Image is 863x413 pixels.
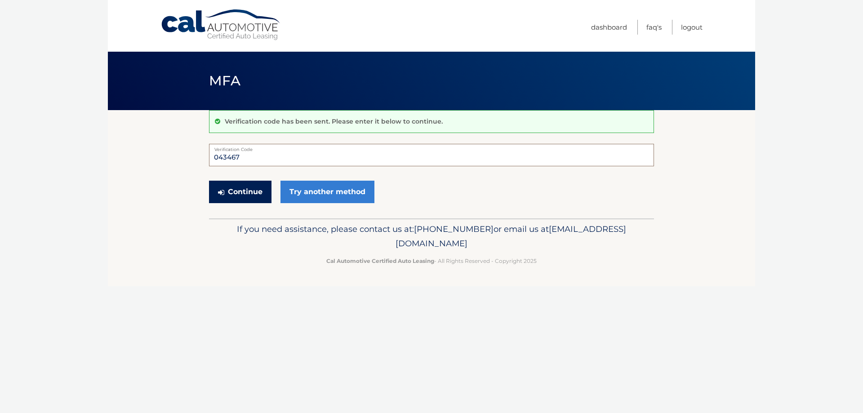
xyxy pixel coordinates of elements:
[396,224,626,249] span: [EMAIL_ADDRESS][DOMAIN_NAME]
[209,72,240,89] span: MFA
[414,224,494,234] span: [PHONE_NUMBER]
[215,222,648,251] p: If you need assistance, please contact us at: or email us at
[681,20,703,35] a: Logout
[215,256,648,266] p: - All Rights Reserved - Copyright 2025
[326,258,434,264] strong: Cal Automotive Certified Auto Leasing
[209,144,654,151] label: Verification Code
[209,144,654,166] input: Verification Code
[160,9,282,41] a: Cal Automotive
[225,117,443,125] p: Verification code has been sent. Please enter it below to continue.
[646,20,662,35] a: FAQ's
[209,181,271,203] button: Continue
[591,20,627,35] a: Dashboard
[280,181,374,203] a: Try another method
